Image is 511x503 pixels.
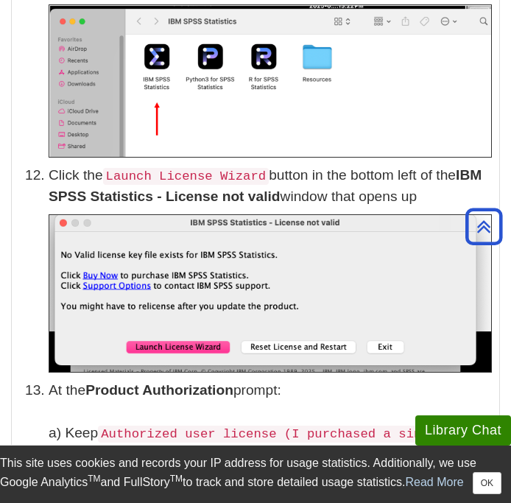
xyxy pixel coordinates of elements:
a: Read More [406,476,464,488]
img: 'IBM SPSS Statistics' window open, 'Licensing Wizard'. [49,214,492,373]
code: Authorized user license (I purchased a single copy of the product). [49,426,482,464]
code: Launch License Wizard [103,168,269,185]
img: 'IBM SPSS Statistics - License not valid' window, Select 'SPSS Statistics' [49,4,492,157]
b: IBM SPSS Statistics - License not valid [49,167,482,204]
b: Product Authorization [85,382,233,398]
sup: TM [88,474,100,484]
button: Close [473,472,501,494]
sup: TM [170,474,183,484]
button: Library Chat [415,415,511,446]
p: Click the button in the bottom left of the window that opens up [49,165,492,208]
a: Back to Top [460,217,507,236]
